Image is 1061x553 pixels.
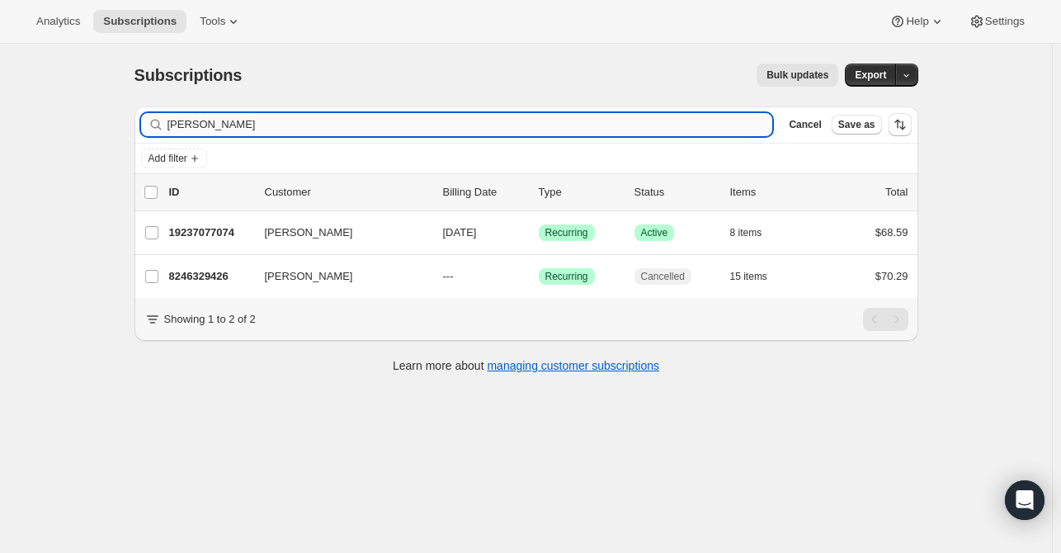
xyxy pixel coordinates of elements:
[539,184,621,201] div: Type
[167,113,773,136] input: Filter subscribers
[1005,480,1044,520] div: Open Intercom Messenger
[265,225,353,241] span: [PERSON_NAME]
[103,15,177,28] span: Subscriptions
[832,115,882,135] button: Save as
[863,308,908,331] nav: Pagination
[889,113,912,136] button: Sort the results
[855,69,886,82] span: Export
[879,10,955,33] button: Help
[255,263,420,290] button: [PERSON_NAME]
[93,10,186,33] button: Subscriptions
[443,270,454,282] span: ---
[545,270,588,283] span: Recurring
[443,226,477,239] span: [DATE]
[134,66,243,84] span: Subscriptions
[200,15,225,28] span: Tools
[641,270,685,283] span: Cancelled
[766,69,828,82] span: Bulk updates
[845,64,896,87] button: Export
[730,221,780,244] button: 8 items
[789,118,821,131] span: Cancel
[265,184,430,201] p: Customer
[838,118,875,131] span: Save as
[169,265,908,288] div: 8246329426[PERSON_NAME]---SuccessRecurringCancelled15 items$70.29
[255,220,420,246] button: [PERSON_NAME]
[169,225,252,241] p: 19237077074
[634,184,717,201] p: Status
[443,184,526,201] p: Billing Date
[141,149,207,168] button: Add filter
[169,184,908,201] div: IDCustomerBilling DateTypeStatusItemsTotal
[730,265,785,288] button: 15 items
[265,268,353,285] span: [PERSON_NAME]
[875,270,908,282] span: $70.29
[169,221,908,244] div: 19237077074[PERSON_NAME][DATE]SuccessRecurringSuccessActive8 items$68.59
[782,115,828,135] button: Cancel
[757,64,838,87] button: Bulk updates
[545,226,588,239] span: Recurring
[875,226,908,239] span: $68.59
[190,10,252,33] button: Tools
[487,359,659,372] a: managing customer subscriptions
[730,226,762,239] span: 8 items
[36,15,80,28] span: Analytics
[730,270,767,283] span: 15 items
[885,184,908,201] p: Total
[169,184,252,201] p: ID
[164,311,256,328] p: Showing 1 to 2 of 2
[985,15,1025,28] span: Settings
[149,152,187,165] span: Add filter
[393,357,659,374] p: Learn more about
[641,226,668,239] span: Active
[959,10,1035,33] button: Settings
[730,184,813,201] div: Items
[169,268,252,285] p: 8246329426
[26,10,90,33] button: Analytics
[906,15,928,28] span: Help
